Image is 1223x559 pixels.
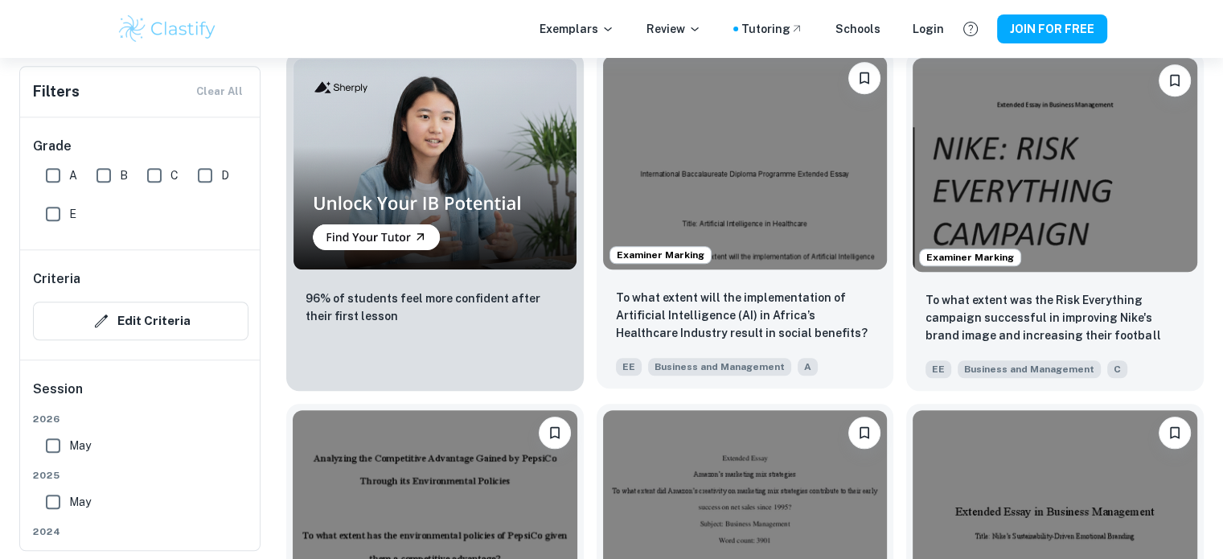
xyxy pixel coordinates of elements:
[1159,64,1191,97] button: Please log in to bookmark exemplars
[1107,360,1127,378] span: C
[540,20,614,38] p: Exemplars
[925,291,1184,346] p: To what extent was the Risk Everything campaign successful in improving Nike's brand image and in...
[117,13,219,45] img: Clastify logo
[69,205,76,223] span: E
[848,417,880,449] button: Please log in to bookmark exemplars
[33,380,248,412] h6: Session
[610,248,711,262] span: Examiner Marking
[170,166,179,184] span: C
[925,360,951,378] span: EE
[848,62,880,94] button: Please log in to bookmark exemplars
[33,269,80,289] h6: Criteria
[33,80,80,103] h6: Filters
[906,51,1204,390] a: Examiner MarkingPlease log in to bookmark exemplarsTo what extent was the Risk Everything campaig...
[69,437,91,454] span: May
[221,166,229,184] span: D
[616,289,875,342] p: To what extent will the implementation of Artificial Intelligence (AI) in Africa’s Healthcare Ind...
[69,493,91,511] span: May
[958,360,1101,378] span: Business and Management
[913,20,944,38] a: Login
[646,20,701,38] p: Review
[603,55,888,269] img: Business and Management EE example thumbnail: To what extent will the implementation o
[1159,417,1191,449] button: Please log in to bookmark exemplars
[741,20,803,38] a: Tutoring
[913,58,1197,271] img: Business and Management EE example thumbnail: To what extent was the Risk Everything c
[33,302,248,340] button: Edit Criteria
[997,14,1107,43] button: JOIN FOR FREE
[120,166,128,184] span: B
[69,166,77,184] span: A
[33,524,248,539] span: 2024
[33,137,248,156] h6: Grade
[835,20,880,38] a: Schools
[286,51,584,390] a: Thumbnail96% of students feel more confident after their first lesson
[648,358,791,376] span: Business and Management
[616,358,642,376] span: EE
[539,417,571,449] button: Please log in to bookmark exemplars
[306,290,564,325] p: 96% of students feel more confident after their first lesson
[957,15,984,43] button: Help and Feedback
[597,51,894,390] a: Examiner MarkingPlease log in to bookmark exemplarsTo what extent will the implementation of Arti...
[33,468,248,483] span: 2025
[920,250,1020,265] span: Examiner Marking
[293,58,577,269] img: Thumbnail
[33,412,248,426] span: 2026
[798,358,818,376] span: A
